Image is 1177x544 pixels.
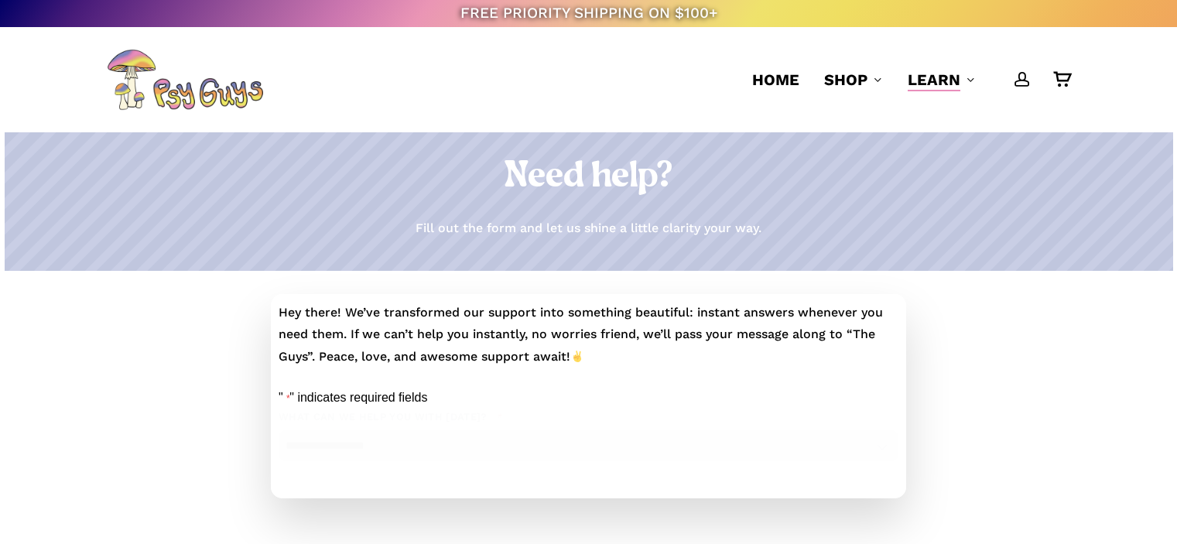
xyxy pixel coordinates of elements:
[824,70,867,89] span: Shop
[416,217,761,240] p: Fill out the form and let us shine a little clarity your way.
[740,27,1070,132] nav: Main Menu
[107,156,1070,199] h1: Need help?
[279,410,898,424] label: What can we help you with [DATE]?
[571,350,583,362] img: ✌️
[752,69,799,91] a: Home
[908,69,976,91] a: Learn
[908,70,960,89] span: Learn
[279,302,898,368] p: Hey there! We’ve transformed our support into something beautiful: instant answers whenever you n...
[752,70,799,89] span: Home
[824,69,883,91] a: Shop
[107,49,263,111] img: PsyGuys
[279,387,898,410] p: " " indicates required fields
[1053,71,1070,88] a: Cart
